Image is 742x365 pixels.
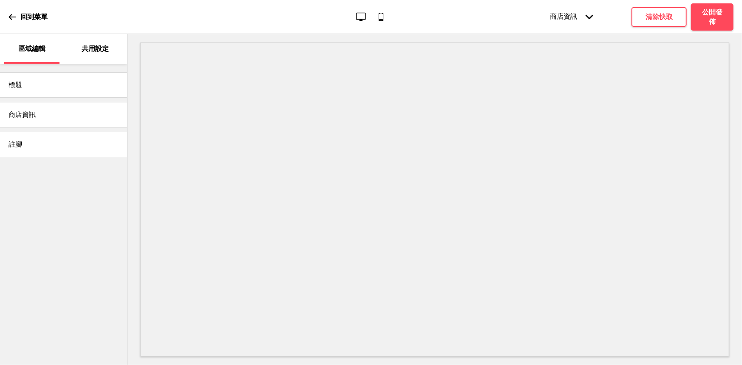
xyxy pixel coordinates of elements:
[8,140,22,149] h4: 註腳
[646,12,673,22] h4: 清除快取
[8,110,36,119] h4: 商店資訊
[8,6,48,28] a: 回到菜單
[20,12,48,22] p: 回到菜單
[632,7,687,27] button: 清除快取
[8,80,22,90] h4: 標題
[691,3,734,31] button: 公開發佈
[541,4,602,30] div: 商店資訊
[82,44,109,54] p: 共用設定
[700,8,725,26] h4: 公開發佈
[18,44,45,54] p: 區域編輯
